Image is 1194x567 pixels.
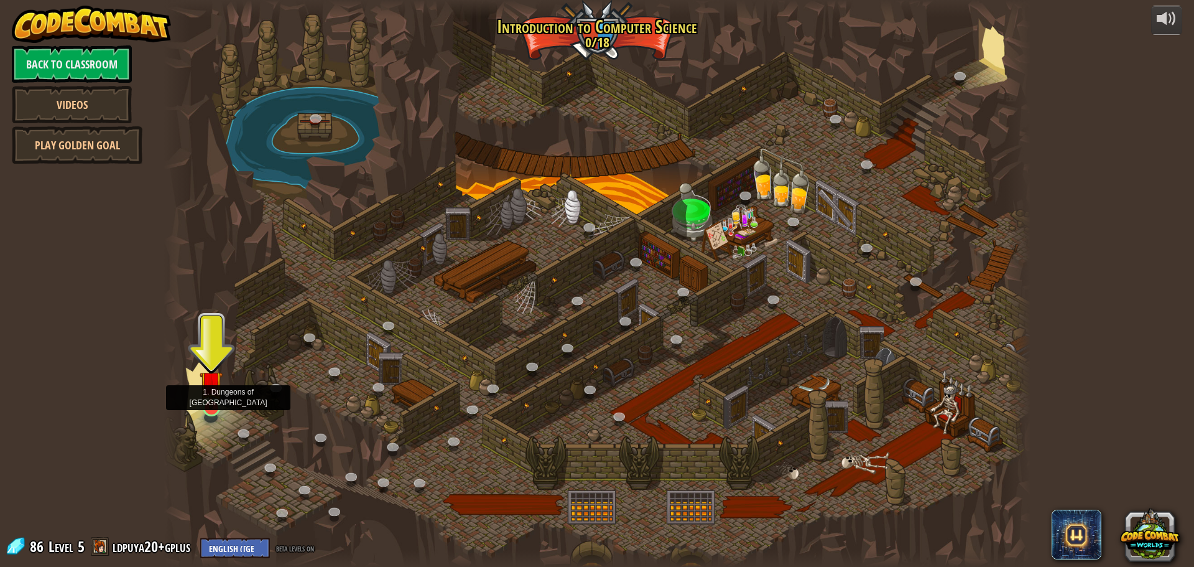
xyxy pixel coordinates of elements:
[78,537,85,556] span: 5
[1151,6,1182,35] button: Adjust volume
[12,126,142,164] a: Play Golden Goal
[12,6,171,43] img: CodeCombat - Learn how to code by playing a game
[49,537,73,557] span: Level
[113,537,194,556] a: ldpuya20+gplus
[200,356,223,409] img: level-banner-unstarted.png
[30,537,47,556] span: 86
[12,86,132,123] a: Videos
[276,542,314,554] span: beta levels on
[12,45,132,83] a: Back to Classroom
